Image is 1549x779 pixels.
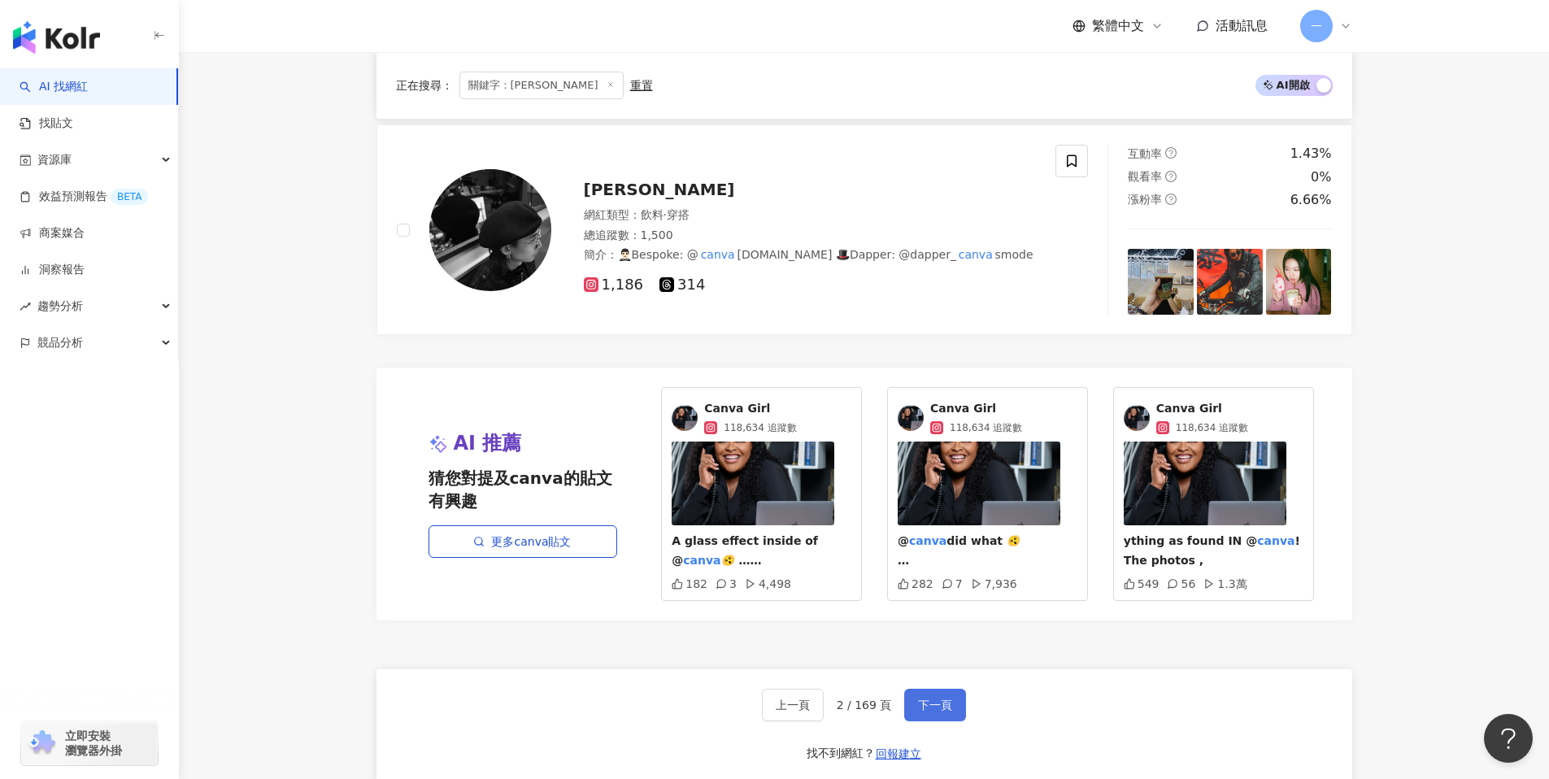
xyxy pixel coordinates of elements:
span: 314 [659,276,705,294]
span: 下一頁 [918,698,952,712]
div: 1.3萬 [1203,577,1247,590]
img: KOL Avatar [429,169,551,291]
span: Canva Girl [1156,401,1248,417]
span: 觀看率 [1128,170,1162,183]
mark: canva [683,554,720,567]
span: question-circle [1165,147,1177,159]
div: 重置 [630,79,653,92]
span: AI 推薦 [454,430,522,458]
span: ! The photos , [1124,534,1300,567]
span: 118,634 追蹤數 [1176,420,1248,435]
span: 互動率 [1128,147,1162,160]
a: 商案媒合 [20,225,85,242]
span: question-circle [1165,194,1177,205]
span: Canva Girl [704,401,796,417]
mark: canva [698,246,738,263]
button: 回報建立 [875,741,922,767]
span: 正在搜尋 ： [396,79,453,92]
div: 總追蹤數 ： 1,500 [584,228,1037,244]
a: 找貼文 [20,115,73,132]
img: KOL Avatar [672,405,698,431]
div: 網紅類型 ： [584,207,1037,224]
a: 效益預測報告BETA [20,189,148,205]
span: 穿搭 [667,208,690,221]
span: [DOMAIN_NAME] 🎩Dapper: @dapper_ [737,248,955,261]
span: smode [995,248,1033,261]
div: 7,936 [971,577,1017,590]
span: 2 / 169 頁 [837,698,892,712]
span: @ [898,534,909,547]
div: 7 [942,577,963,590]
span: 關鍵字：[PERSON_NAME] [459,72,624,99]
span: rise [20,301,31,312]
a: chrome extension立即安裝 瀏覽器外掛 [21,721,158,765]
button: 下一頁 [904,689,966,721]
a: KOL AvatarCanva Girl118,634 追蹤數 [1124,401,1303,435]
img: post-image [1128,249,1194,315]
div: 282 [898,577,933,590]
span: 活動訊息 [1216,18,1268,33]
mark: canva [956,246,995,263]
span: 1,186 [584,276,644,294]
span: 118,634 追蹤數 [950,420,1022,435]
div: 56 [1167,577,1195,590]
span: 🤵🏻‍♂️Bespoke: @ [618,248,698,261]
span: 上一頁 [776,698,810,712]
iframe: Help Scout Beacon - Open [1484,714,1533,763]
a: 更多canva貼文 [429,525,617,558]
span: ything as found IN @ [1124,534,1257,547]
span: 繁體中文 [1092,17,1144,35]
span: Canva Girl [930,401,1022,417]
mark: canva [1257,534,1294,547]
span: 118,634 追蹤數 [724,420,796,435]
a: searchAI 找網紅 [20,79,88,95]
span: A glass effect inside of @ [672,534,818,567]
img: logo [13,21,100,54]
div: 182 [672,577,707,590]
div: 549 [1124,577,1160,590]
div: 1.43% [1290,145,1332,163]
span: 猜您對提及canva的貼文有興趣 [429,467,617,512]
span: 資源庫 [37,141,72,178]
img: chrome extension [26,730,58,756]
span: 飲料 [641,208,664,221]
div: 6.66% [1290,191,1332,209]
span: 漲粉率 [1128,193,1162,206]
img: KOL Avatar [898,405,924,431]
div: 找不到網紅？ [807,746,875,762]
span: 趨勢分析 [37,288,83,324]
a: 洞察報告 [20,262,85,278]
div: 4,498 [745,577,791,590]
img: KOL Avatar [1124,405,1150,431]
span: 回報建立 [876,747,921,760]
span: did what 🫨 Taught a class [DATE] and when I Shay SHOOKED at this I mean shooked ! [898,534,1064,645]
img: post-image [1197,249,1263,315]
div: 0% [1311,168,1331,186]
a: KOL AvatarCanva Girl118,634 追蹤數 [672,401,851,435]
span: 一 [1311,17,1322,35]
span: · [664,208,667,221]
span: 簡介 ： [584,246,1033,263]
div: 3 [716,577,737,590]
span: question-circle [1165,171,1177,182]
img: post-image [1266,249,1332,315]
span: [PERSON_NAME] [584,180,735,199]
button: 上一頁 [762,689,824,721]
a: KOL Avatar[PERSON_NAME]網紅類型：飲料·穿搭總追蹤數：1,500簡介：🤵🏻‍♂️Bespoke: @canva[DOMAIN_NAME] 🎩Dapper: @dapper_... [376,124,1352,335]
a: KOL AvatarCanva Girl118,634 追蹤數 [898,401,1077,435]
span: 競品分析 [37,324,83,361]
span: 立即安裝 瀏覽器外掛 [65,729,122,758]
mark: canva [909,534,946,547]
